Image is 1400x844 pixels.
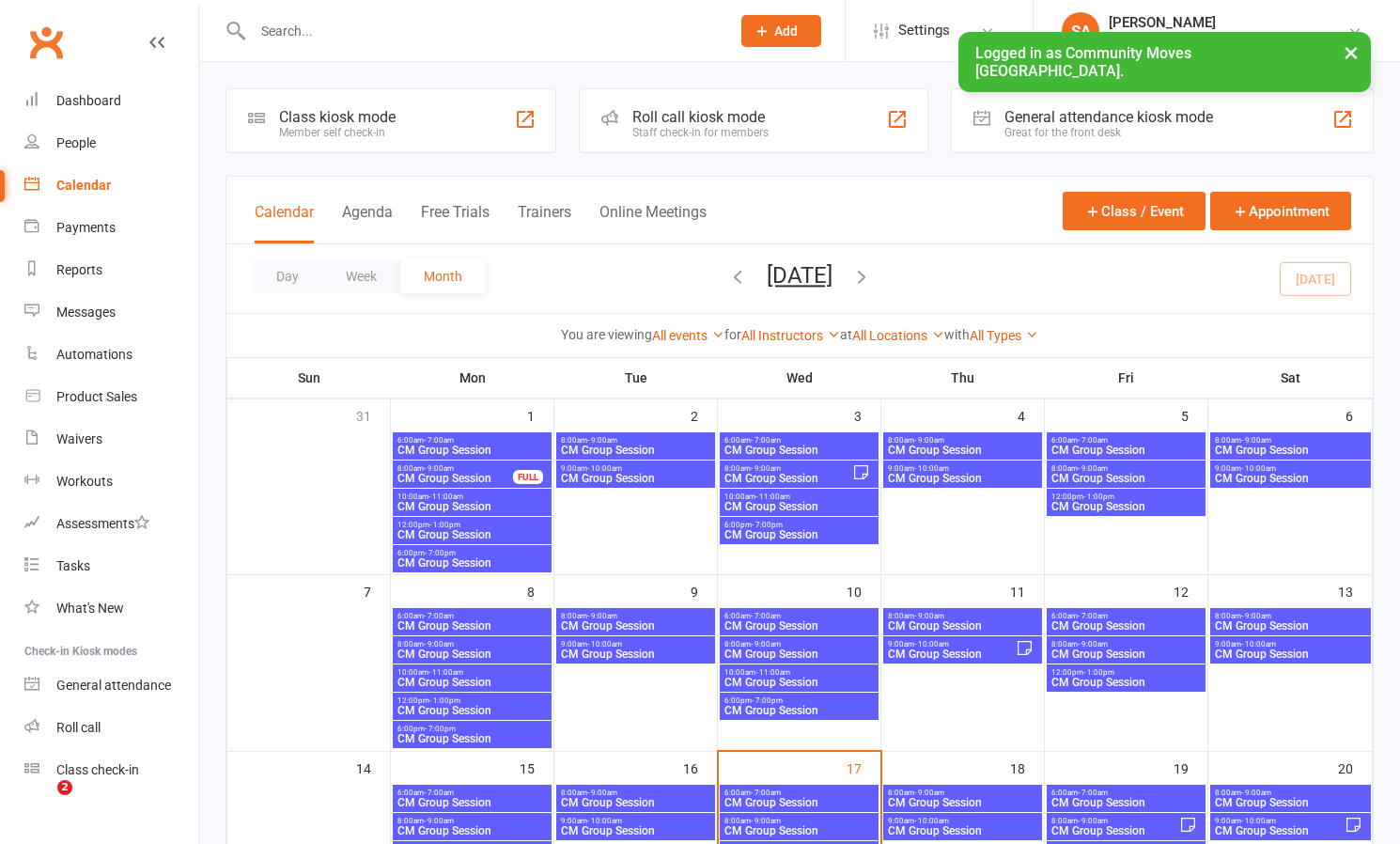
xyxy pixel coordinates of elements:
a: General attendance kiosk mode [24,664,198,707]
a: All Types [970,328,1038,343]
span: CM Group Session [1214,825,1345,836]
span: 8:00am [560,789,711,797]
span: CM Group Session [1050,473,1202,484]
span: 10:00am [397,668,548,677]
button: Add [741,15,821,47]
span: 9:00am [1214,640,1367,649]
span: - 10:00am [1241,817,1276,825]
span: CM Group Session [397,825,548,836]
span: 8:00am [1214,789,1367,797]
span: CM Group Session [723,825,875,836]
a: Roll call [24,707,198,749]
span: - 10:00am [914,464,949,473]
span: CM Group Session [887,797,1038,808]
span: CM Group Session [1214,445,1367,456]
div: 17 [847,752,880,783]
span: CM Group Session [397,620,548,632]
div: 4 [1018,399,1044,430]
div: 31 [356,399,390,430]
span: 8:00am [723,464,852,473]
a: Automations [24,334,198,376]
div: General attendance [56,678,171,693]
span: 6:00am [723,436,875,445]
div: Tasks [56,558,90,573]
a: All Locations [852,328,944,343]
span: 9:00am [560,464,711,473]
div: Payments [56,220,116,235]
span: CM Group Session [1214,473,1367,484]
span: - 9:00am [914,789,944,797]
div: 3 [854,399,880,430]
span: - 10:00am [587,464,622,473]
span: 2 [57,780,72,795]
span: 9:00am [887,640,1016,649]
span: CM Group Session [397,529,548,540]
span: CM Group Session [723,677,875,688]
span: - 7:00am [1078,436,1108,445]
span: 6:00am [397,789,548,797]
div: Assessments [56,516,149,531]
iframe: Intercom live chat [19,780,64,825]
span: - 10:00am [1241,464,1276,473]
div: 16 [683,752,717,783]
span: - 7:00pm [752,696,783,705]
span: - 7:00am [751,789,781,797]
span: CM Group Session [723,529,875,540]
span: Add [774,23,798,39]
span: CM Group Session [560,473,711,484]
span: - 9:00am [751,640,781,649]
div: Calendar [56,178,111,193]
span: 8:00am [1050,640,1202,649]
div: Class kiosk mode [279,108,396,126]
span: 8:00am [1214,612,1367,620]
button: Online Meetings [599,203,707,243]
span: 8:00am [887,436,1038,445]
span: 9:00am [560,640,711,649]
th: Tue [554,358,718,398]
th: Wed [718,358,881,398]
div: 20 [1338,752,1372,783]
div: 12 [1174,575,1207,606]
span: 6:00am [1050,789,1202,797]
span: CM Group Session [397,473,514,484]
span: CM Group Session [723,620,875,632]
span: 8:00am [1050,464,1202,473]
span: - 9:00am [424,640,454,649]
span: CM Group Session [1050,797,1202,808]
div: Great for the front desk [1004,126,1213,139]
span: Logged in as Community Moves [GEOGRAPHIC_DATA]. [975,44,1191,80]
span: - 7:00am [424,612,454,620]
span: - 7:00am [424,789,454,797]
span: - 7:00am [751,436,781,445]
span: - 10:00am [914,817,949,825]
span: CM Group Session [1050,620,1202,632]
span: - 9:00am [1078,464,1108,473]
span: CM Group Session [397,649,548,660]
span: 10:00am [723,668,875,677]
span: 6:00am [397,612,548,620]
span: 10:00am [723,492,875,501]
a: Clubworx [23,19,70,66]
span: - 9:00am [587,436,617,445]
div: 18 [1010,752,1044,783]
span: CM Group Session [1050,677,1202,688]
th: Fri [1045,358,1208,398]
div: Messages [56,305,116,320]
span: 9:00am [1214,817,1345,825]
div: Workouts [56,474,113,489]
span: - 9:00am [424,464,454,473]
span: CM Group Session [397,677,548,688]
span: CM Group Session [397,557,548,569]
a: Product Sales [24,376,198,418]
div: Roll call kiosk mode [632,108,769,126]
div: Automations [56,347,132,362]
span: - 9:00am [751,817,781,825]
div: Member self check-in [279,126,396,139]
button: Calendar [255,203,314,243]
span: 9:00am [887,817,1038,825]
button: Trainers [518,203,571,243]
span: - 7:00pm [425,549,456,557]
strong: You are viewing [561,327,652,342]
span: 6:00am [397,436,548,445]
span: 12:00pm [1050,492,1202,501]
